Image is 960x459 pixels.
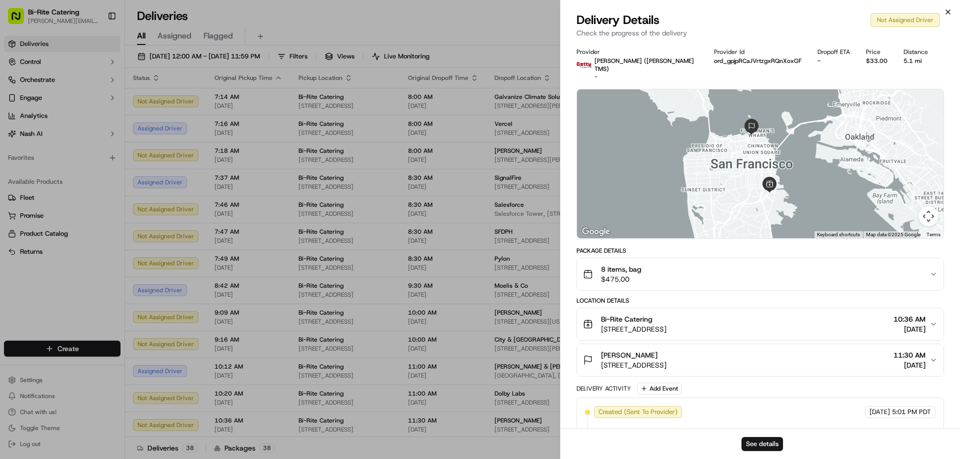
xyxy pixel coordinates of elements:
[817,57,850,65] div: -
[84,182,88,190] span: •
[577,308,943,340] button: Bi-Rite Catering[STREET_ADDRESS]10:36 AM[DATE]
[45,105,137,113] div: We're available if you need us!
[577,344,943,376] button: [PERSON_NAME][STREET_ADDRESS]11:30 AM[DATE]
[20,182,28,190] img: 1736555255976-a54dd68f-1ca7-489b-9aae-adbdc363a1c4
[10,95,28,113] img: 1736555255976-a54dd68f-1ca7-489b-9aae-adbdc363a1c4
[45,95,164,105] div: Start new chat
[601,274,641,284] span: $475.00
[170,98,182,110] button: Start new chat
[576,57,592,73] img: betty.jpg
[576,297,944,305] div: Location Details
[10,40,182,56] p: Welcome 👋
[903,57,928,65] div: 5.1 mi
[577,258,943,290] button: 8 items, bag$475.00
[893,350,925,360] span: 11:30 AM
[6,219,80,237] a: 📗Knowledge Base
[817,48,850,56] div: Dropoff ETA
[918,206,938,226] button: Map camera controls
[10,145,26,161] img: Angelique Valdez
[88,155,109,163] span: [DATE]
[601,324,666,334] span: [STREET_ADDRESS]
[155,128,182,140] button: See all
[576,385,631,393] div: Delivery Activity
[70,247,121,255] a: Powered byPylon
[576,28,944,38] p: Check the progress of the delivery
[601,264,641,274] span: 8 items, bag
[817,231,860,238] button: Keyboard shortcuts
[866,48,887,56] div: Price
[869,408,890,417] span: [DATE]
[576,12,659,28] span: Delivery Details
[10,10,30,30] img: Nash
[576,247,944,255] div: Package Details
[10,130,67,138] div: Past conversations
[866,232,920,237] span: Map data ©2025 Google
[637,383,681,395] button: Add Event
[31,182,82,190] span: Klarizel Pensader
[741,437,783,451] button: See details
[601,360,666,370] span: [STREET_ADDRESS]
[601,314,652,324] span: Bi-Rite Catering
[20,223,76,233] span: Knowledge Base
[866,57,887,65] div: $33.00
[579,225,612,238] img: Google
[10,172,26,188] img: Klarizel Pensader
[90,182,110,190] span: [DATE]
[84,224,92,232] div: 💻
[714,48,801,56] div: Provider Id
[83,155,86,163] span: •
[94,223,160,233] span: API Documentation
[594,57,698,73] p: [PERSON_NAME] ([PERSON_NAME] TMS)
[31,155,81,163] span: [PERSON_NAME]
[80,219,164,237] a: 💻API Documentation
[21,95,39,113] img: 1738778727109-b901c2ba-d612-49f7-a14d-d897ce62d23f
[579,225,612,238] a: Open this area in Google Maps (opens a new window)
[903,48,928,56] div: Distance
[926,232,940,237] a: Terms (opens in new tab)
[10,224,18,232] div: 📗
[893,324,925,334] span: [DATE]
[598,408,677,417] span: Created (Sent To Provider)
[714,57,801,65] button: ord_gpjpRCaJVrtzgxRQnXoxGF
[893,360,925,370] span: [DATE]
[601,350,657,360] span: [PERSON_NAME]
[99,248,121,255] span: Pylon
[594,73,597,81] span: -
[893,314,925,324] span: 10:36 AM
[576,48,698,56] div: Provider
[26,64,180,75] input: Got a question? Start typing here...
[892,408,931,417] span: 5:01 PM PDT
[20,155,28,163] img: 1736555255976-a54dd68f-1ca7-489b-9aae-adbdc363a1c4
